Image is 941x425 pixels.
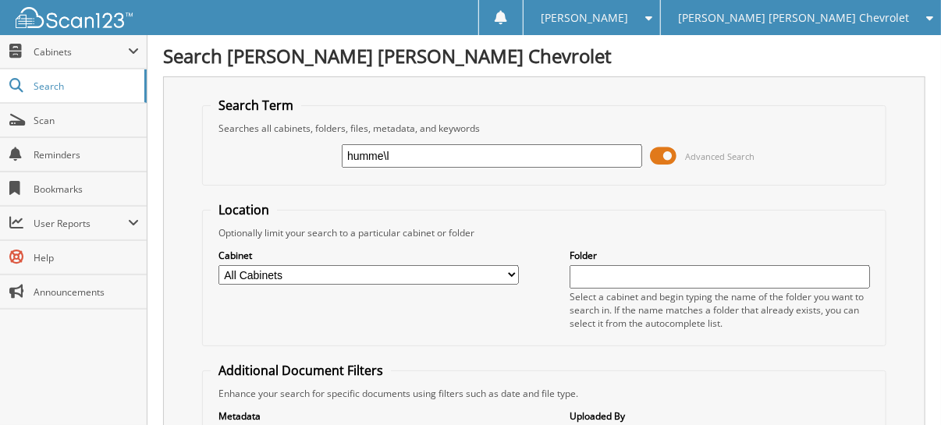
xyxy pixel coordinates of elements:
span: [PERSON_NAME] [541,13,628,23]
h1: Search [PERSON_NAME] [PERSON_NAME] Chevrolet [163,43,925,69]
span: Scan [34,114,139,127]
label: Uploaded By [570,409,870,423]
div: Searches all cabinets, folders, files, metadata, and keywords [211,122,878,135]
span: Announcements [34,285,139,299]
div: Optionally limit your search to a particular cabinet or folder [211,226,878,239]
span: Bookmarks [34,182,139,196]
div: Select a cabinet and begin typing the name of the folder you want to search in. If the name match... [570,290,870,330]
label: Cabinet [218,249,519,262]
legend: Additional Document Filters [211,362,391,379]
span: User Reports [34,217,128,230]
span: Cabinets [34,45,128,58]
span: Advanced Search [685,151,755,162]
span: Search [34,80,137,93]
iframe: Chat Widget [863,350,941,425]
span: Reminders [34,148,139,161]
span: [PERSON_NAME] [PERSON_NAME] Chevrolet [678,13,909,23]
legend: Search Term [211,97,301,114]
span: Help [34,251,139,264]
div: Enhance your search for specific documents using filters such as date and file type. [211,387,878,400]
label: Metadata [218,409,519,423]
img: scan123-logo-white.svg [16,7,133,28]
label: Folder [570,249,870,262]
legend: Location [211,201,277,218]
